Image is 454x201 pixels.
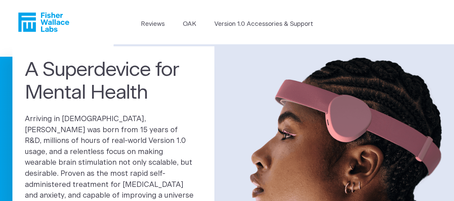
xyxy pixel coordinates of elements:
a: Version 1.0 Accessories & Support [214,19,313,29]
h1: A Superdevice for Mental Health [25,59,202,104]
a: Fisher Wallace [18,12,69,32]
a: OAK [183,19,196,29]
a: Reviews [141,19,165,29]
